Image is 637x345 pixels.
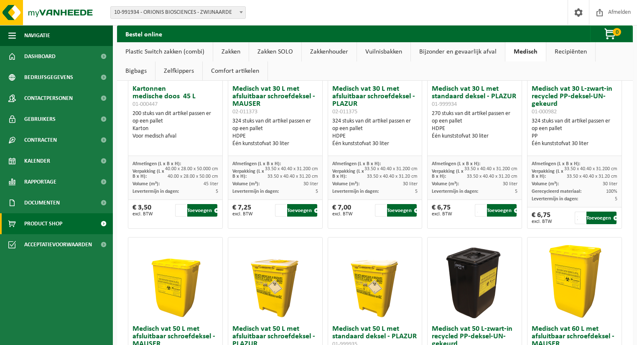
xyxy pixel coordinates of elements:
span: Afmetingen (L x B x H): [132,161,181,166]
span: Bedrijfsgegevens [24,67,73,88]
span: excl. BTW [132,212,153,217]
a: Zakken SOLO [249,42,301,61]
span: 30 liter [603,181,617,187]
span: excl. BTW [532,219,552,224]
input: 1 [175,204,186,217]
button: Toevoegen [287,204,317,217]
span: 33.50 x 40.40 x 31.200 cm [364,166,418,171]
span: 30 liter [303,181,318,187]
span: 5 [615,197,617,202]
div: € 3,50 [132,204,153,217]
span: Rapportage [24,171,56,192]
span: 02-011373 [232,109,257,115]
h3: Medisch vat 30 L met standaard deksel - PLAZUR [432,85,517,108]
div: 270 stuks van dit artikel passen er op een pallet [432,110,517,140]
div: € 7,25 [232,204,253,217]
div: Één kunststofvat 30 liter [432,133,517,140]
span: Contracten [24,130,57,151]
div: Voor medisch afval [132,133,218,140]
div: Één kunststofvat 30 liter [332,140,418,148]
a: Plastic Switch zakken (combi) [117,42,213,61]
a: Medisch [505,42,546,61]
span: Levertermijn in dagen: [332,189,379,194]
span: Levertermijn in dagen: [132,189,179,194]
span: 30 liter [503,181,517,187]
span: Afmetingen (L x B x H): [332,161,381,166]
h3: Medisch vat 30 L met afsluitbaar schroefdeksel - MAUSER [232,85,318,115]
span: 40.00 x 28.00 x 50.00 cm [168,174,218,179]
a: Bigbags [117,61,155,81]
input: 1 [275,204,286,217]
img: 02-011377 [233,238,317,321]
a: Comfort artikelen [203,61,268,81]
span: Verpakking (L x B x H): [432,169,464,179]
span: Volume (m³): [432,181,459,187]
span: 10-991934 - ORIONIS BIOSCIENCES - ZWIJNAARDE [110,6,246,19]
div: 200 stuks van dit artikel passen er op een pallet [132,110,218,140]
div: Één kunststofvat 30 liter [532,140,617,148]
div: € 6,75 [432,204,452,217]
span: Levertermijn in dagen: [532,197,578,202]
div: Één kunststofvat 30 liter [232,140,318,148]
span: excl. BTW [232,212,253,217]
span: Verpakking (L x B x H): [132,169,164,179]
button: Toevoegen [487,204,517,217]
span: Afmetingen (L x B x H): [432,161,480,166]
img: 01-999935 [333,238,417,321]
span: 5 [515,189,517,194]
span: 01-999934 [432,101,457,107]
div: 324 stuks van dit artikel passen er op een pallet [532,118,617,148]
span: 5 [316,189,318,194]
span: 33.50 x 40.40 x 31.20 cm [567,174,617,179]
span: 01-000982 [532,109,557,115]
img: 02-011378 [133,238,217,321]
span: Volume (m³): [532,181,559,187]
span: Acceptatievoorwaarden [24,234,92,255]
a: Bijzonder en gevaarlijk afval [411,42,505,61]
input: 1 [575,212,586,224]
span: Volume (m³): [132,181,160,187]
span: Levertermijn in dagen: [232,189,279,194]
span: Verpakking (L x B x H): [232,169,264,179]
div: HDPE [432,125,517,133]
span: 0 [613,28,621,36]
div: 324 stuks van dit artikel passen er op een pallet [232,118,318,148]
button: Toevoegen [187,204,217,217]
span: 100% [606,189,617,194]
span: Levertermijn in dagen: [432,189,478,194]
div: 324 stuks van dit artikel passen er op een pallet [332,118,418,148]
span: 33.50 x 40.40 x 31.20 cm [367,174,418,179]
span: Product Shop [24,213,62,234]
span: Gerecycleerd materiaal: [532,189,581,194]
div: Karton [132,125,218,133]
h3: Medisch vat 30 L-zwart-in recycled PP-deksel-UN-gekeurd [532,85,617,115]
div: € 6,75 [532,212,552,224]
a: Recipiënten [546,42,595,61]
span: Documenten [24,192,60,213]
span: 01-000447 [132,101,158,107]
span: 33.50 x 40.40 x 31.200 cm [564,166,617,171]
div: HDPE [332,133,418,140]
span: 5 [216,189,218,194]
span: 5 [415,189,418,194]
button: Toevoegen [586,212,617,224]
span: Afmetingen (L x B x H): [532,161,580,166]
a: Vuilnisbakken [357,42,410,61]
div: € 7,00 [332,204,353,217]
a: Zakkenhouder [302,42,357,61]
span: 45 liter [204,181,218,187]
input: 1 [375,204,386,217]
span: excl. BTW [332,212,353,217]
h3: Medisch vat 30 L met afsluitbaar schroefdeksel - PLAZUR [332,85,418,115]
h2: Bestel online [117,26,171,42]
div: PP [532,133,617,140]
h3: Kartonnen medische doos 45 L [132,85,218,108]
span: 33.50 x 40.40 x 31.200 cm [265,166,318,171]
span: Gebruikers [24,109,56,130]
span: Contactpersonen [24,88,73,109]
button: Toevoegen [387,204,417,217]
button: 0 [590,26,632,42]
div: HDPE [232,133,318,140]
span: 02-011375 [332,109,357,115]
span: 10-991934 - ORIONIS BIOSCIENCES - ZWIJNAARDE [111,7,245,18]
